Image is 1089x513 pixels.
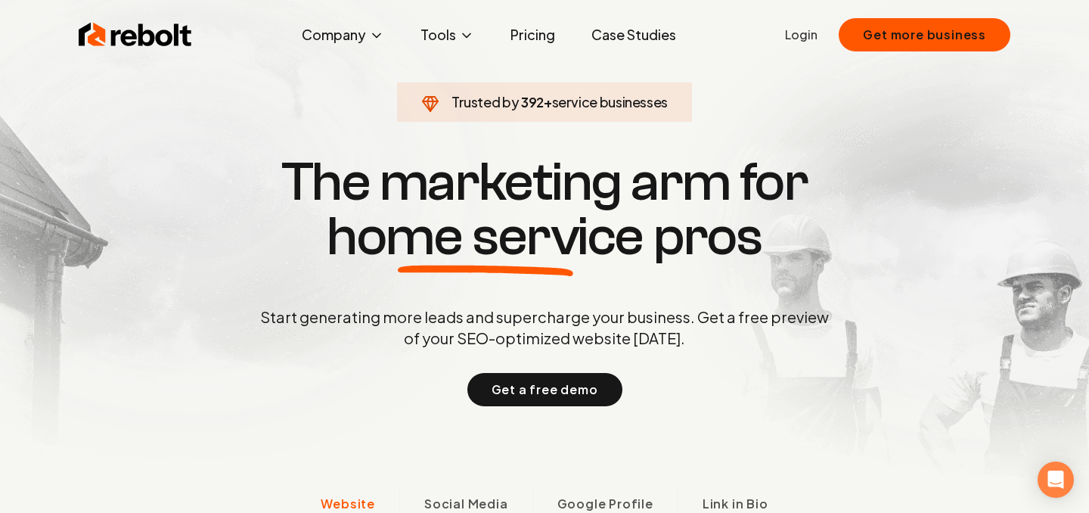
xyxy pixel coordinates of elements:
[408,20,486,50] button: Tools
[552,93,669,110] span: service businesses
[467,373,622,406] button: Get a free demo
[257,306,832,349] p: Start generating more leads and supercharge your business. Get a free preview of your SEO-optimiz...
[290,20,396,50] button: Company
[544,93,552,110] span: +
[785,26,818,44] a: Login
[181,155,907,264] h1: The marketing arm for pros
[557,495,653,513] span: Google Profile
[451,93,519,110] span: Trusted by
[703,495,768,513] span: Link in Bio
[327,210,644,264] span: home service
[321,495,375,513] span: Website
[1038,462,1074,498] div: Open Intercom Messenger
[79,20,192,50] img: Rebolt Logo
[839,18,1010,51] button: Get more business
[579,20,688,50] a: Case Studies
[498,20,567,50] a: Pricing
[424,495,508,513] span: Social Media
[521,92,544,113] span: 392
